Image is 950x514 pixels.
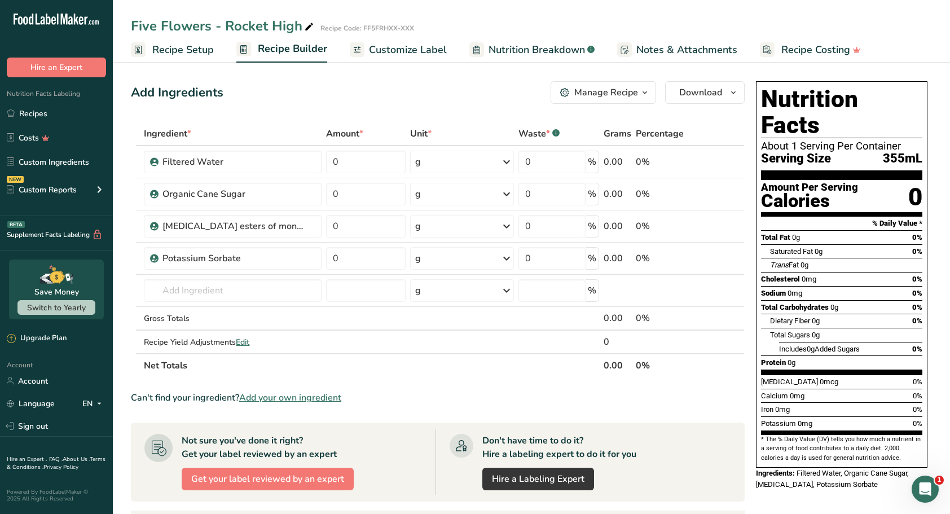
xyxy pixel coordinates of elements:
span: Cholesterol [761,275,800,283]
div: Powered By FoodLabelMaker © 2025 All Rights Reserved [7,489,106,502]
span: Saturated Fat [770,247,813,256]
span: Edit [236,337,249,348]
a: Recipe Costing [760,37,861,63]
span: Serving Size [761,152,831,166]
button: Manage Recipe [551,81,656,104]
a: Nutrition Breakdown [469,37,595,63]
button: Download [665,81,745,104]
button: Get your label reviewed by an expert [182,468,354,490]
span: Recipe Builder [258,41,327,56]
div: 0 [604,335,631,349]
div: 0.00 [604,311,631,325]
div: Five Flowers - Rocket High [131,16,316,36]
div: 0% [636,155,691,169]
span: 0g [830,303,838,311]
button: Hire an Expert [7,58,106,77]
div: [MEDICAL_DATA] esters of mono- and diglycerides of fatty acids (E472c) [162,219,304,233]
span: Grams [604,127,631,140]
span: Total Sugars [770,331,810,339]
span: Customize Label [369,42,447,58]
div: g [415,219,421,233]
span: 0mg [802,275,816,283]
span: 0g [788,358,795,367]
i: Trans [770,261,789,269]
input: Add Ingredient [144,279,321,302]
div: Save Money [34,286,79,298]
div: Don't have time to do it? Hire a labeling expert to do it for you [482,434,636,461]
span: 0% [913,392,922,400]
span: Get your label reviewed by an expert [191,472,344,486]
span: Sodium [761,289,786,297]
div: Calories [761,193,858,209]
div: 0.00 [604,219,631,233]
a: Privacy Policy [43,463,78,471]
span: Recipe Setup [152,42,214,58]
span: Download [679,86,722,99]
div: 0% [636,311,691,325]
span: Recipe Costing [781,42,850,58]
a: Recipe Setup [131,37,214,63]
span: Filtered Water, Organic Cane Sugar, [MEDICAL_DATA], Potassium Sorbate [756,469,909,489]
div: 0.00 [604,252,631,265]
span: Protein [761,358,786,367]
div: 0% [636,219,691,233]
div: Custom Reports [7,184,77,196]
button: Switch to Yearly [17,300,95,315]
div: Amount Per Serving [761,182,858,193]
span: Fat [770,261,799,269]
span: 0g [792,233,800,241]
span: 0g [807,345,815,353]
span: Iron [761,405,773,414]
span: 0g [801,261,808,269]
div: Gross Totals [144,313,321,324]
div: Not sure you've done it right? Get your label reviewed by an expert [182,434,337,461]
div: Recipe Yield Adjustments [144,336,321,348]
div: 0% [636,187,691,201]
div: Recipe Code: FF5FRHXX-XXX [320,23,414,33]
a: Customize Label [350,37,447,63]
span: 0g [812,331,820,339]
div: BETA [7,221,25,228]
span: 0% [912,345,922,353]
div: About 1 Serving Per Container [761,140,922,152]
span: 0% [912,275,922,283]
span: 0% [913,405,922,414]
span: Amount [326,127,363,140]
div: Potassium Sorbate [162,252,304,265]
span: 355mL [883,152,922,166]
h1: Nutrition Facts [761,86,922,138]
span: 0g [812,317,820,325]
span: 0% [912,317,922,325]
div: g [415,187,421,201]
div: Upgrade Plan [7,333,67,344]
section: % Daily Value * [761,217,922,230]
div: Can't find your ingredient? [131,391,745,405]
span: Add your own ingredient [239,391,341,405]
th: 0% [634,353,693,377]
span: 0% [912,289,922,297]
div: Organic Cane Sugar [162,187,304,201]
span: Potassium [761,419,796,428]
div: Manage Recipe [574,86,638,99]
div: EN [82,397,106,410]
div: g [415,284,421,297]
div: 0.00 [604,155,631,169]
span: Ingredients: [756,469,795,477]
div: g [415,252,421,265]
a: Terms & Conditions . [7,455,105,471]
a: Language [7,394,55,414]
span: 0% [912,247,922,256]
iframe: Intercom live chat [912,476,939,503]
span: 0% [913,377,922,386]
span: Ingredient [144,127,191,140]
span: 0mg [798,419,812,428]
span: 0mg [788,289,802,297]
a: FAQ . [49,455,63,463]
span: Nutrition Breakdown [489,42,585,58]
span: Dietary Fiber [770,317,810,325]
div: Add Ingredients [131,84,223,102]
a: Hire an Expert . [7,455,47,463]
a: About Us . [63,455,90,463]
span: Switch to Yearly [27,302,86,313]
div: 0.00 [604,187,631,201]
